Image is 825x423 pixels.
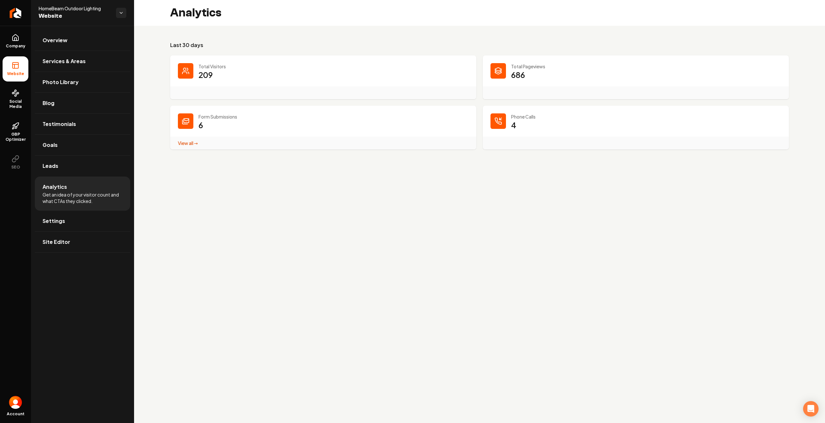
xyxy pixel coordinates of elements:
[43,162,58,170] span: Leads
[39,12,111,21] span: Website
[43,191,122,204] span: Get an idea of your visitor count and what CTAs they clicked.
[178,140,198,146] a: View all →
[35,232,130,252] a: Site Editor
[3,132,28,142] span: GBP Optimizer
[3,117,28,147] a: GBP Optimizer
[3,84,28,114] a: Social Media
[43,217,65,225] span: Settings
[199,70,213,80] p: 209
[511,70,525,80] p: 686
[170,6,221,19] h2: Analytics
[511,120,516,130] p: 4
[803,401,819,417] div: Open Intercom Messenger
[199,63,469,70] p: Total Visitors
[5,71,27,76] span: Website
[511,63,781,70] p: Total Pageviews
[43,120,76,128] span: Testimonials
[35,114,130,134] a: Testimonials
[199,120,203,130] p: 6
[9,396,22,409] button: Open user button
[35,51,130,72] a: Services & Areas
[43,36,67,44] span: Overview
[35,30,130,51] a: Overview
[43,141,58,149] span: Goals
[3,99,28,109] span: Social Media
[7,411,24,417] span: Account
[3,150,28,175] button: SEO
[35,135,130,155] a: Goals
[511,113,781,120] p: Phone Calls
[43,99,54,107] span: Blog
[43,78,79,86] span: Photo Library
[199,113,469,120] p: Form Submissions
[35,211,130,231] a: Settings
[43,57,86,65] span: Services & Areas
[35,93,130,113] a: Blog
[43,183,67,191] span: Analytics
[3,43,28,49] span: Company
[10,8,22,18] img: Rebolt Logo
[35,156,130,176] a: Leads
[43,238,70,246] span: Site Editor
[9,165,23,170] span: SEO
[9,396,22,409] img: 's logo
[170,41,789,49] h3: Last 30 days
[35,72,130,92] a: Photo Library
[3,29,28,54] a: Company
[39,5,111,12] span: HomeBeam Outdoor Lighting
